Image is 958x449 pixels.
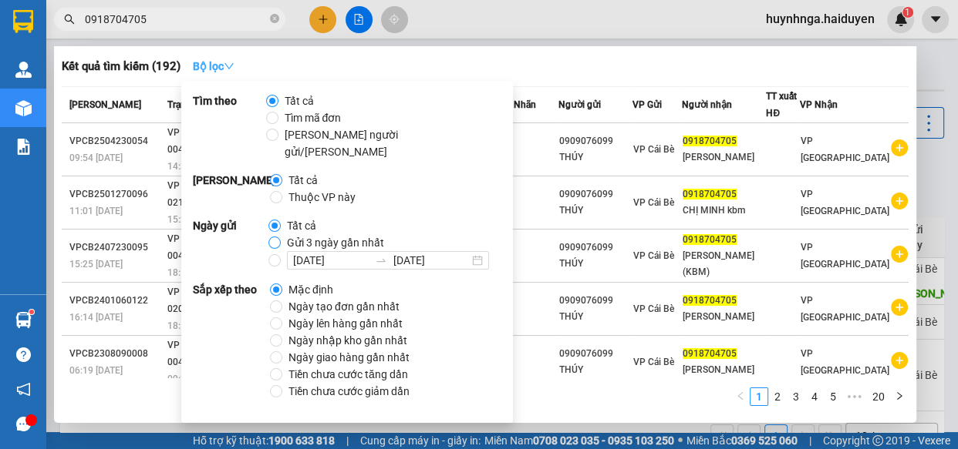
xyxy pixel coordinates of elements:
div: VPCB2401060122 [69,293,163,309]
span: VP Nhận 63F-004.27 [167,340,227,367]
span: Gửi: [13,15,37,31]
div: 20.000 [12,99,123,118]
span: Trạng thái [167,99,209,110]
span: VP [GEOGRAPHIC_DATA] [801,136,889,163]
span: [PERSON_NAME] người gửi/[PERSON_NAME] [278,126,495,160]
div: VP Cái Bè [13,13,121,32]
a: 5 [825,388,842,405]
div: 0909076099 [559,293,632,309]
span: VP [GEOGRAPHIC_DATA] [801,242,889,270]
span: Tìm mã đơn [278,109,348,126]
span: plus-circle [891,299,908,316]
span: 15:25 [DATE] [69,259,123,270]
span: VP [GEOGRAPHIC_DATA] [801,189,889,216]
div: THÚY [559,149,632,166]
button: Bộ lọcdown [180,54,247,79]
div: THÚY [559,203,632,219]
div: VPCB2504230054 [69,133,163,149]
span: VP Cái Bè [633,197,674,208]
span: message [16,417,31,431]
span: VP Nhận 63F-004.95 [167,233,227,261]
span: VP Gửi [632,99,662,110]
span: 18:11 [DATE] [167,267,221,278]
span: Gửi 3 ngày gần nhất [281,234,390,251]
span: VP Nhận 63B-021.50 [167,180,228,208]
div: VPCB2501270096 [69,186,163,203]
div: THÚY [559,362,632,378]
span: Nhãn [514,99,536,110]
span: ••• [842,387,867,406]
strong: [PERSON_NAME] [193,172,270,206]
span: Tất cả [282,172,324,189]
div: VPCB2407230095 [69,240,163,256]
span: 11:01 [DATE] [69,206,123,216]
span: 0918704705 [683,234,737,245]
span: VP Cái Bè [633,303,674,314]
span: Ngày giao hàng gần nhất [282,349,416,366]
li: 5 [824,387,842,406]
span: Ngày tạo đơn gần nhất [282,298,406,315]
div: THÚY [559,309,632,325]
img: solution-icon [15,139,32,155]
a: 1 [751,388,767,405]
li: Previous Page [731,387,750,406]
span: 0918704705 [683,295,737,306]
span: 0918704705 [683,136,737,146]
span: [PERSON_NAME] [69,99,141,110]
span: Tất cả [281,217,322,234]
li: 4 [805,387,824,406]
li: Next 5 Pages [842,387,867,406]
span: Ngày nhập kho gần nhất [282,332,413,349]
span: question-circle [16,347,31,362]
span: close-circle [270,12,279,27]
img: logo-vxr [13,10,33,33]
li: 2 [768,387,787,406]
div: THÚY [559,256,632,272]
span: Nhận: [132,15,169,31]
span: Người gửi [558,99,601,110]
strong: Ngày gửi [193,217,268,270]
strong: Bộ lọc [193,60,234,72]
div: CHỊ MINH kbm [683,203,765,219]
li: 20 [867,387,890,406]
span: Tất cả [278,92,320,109]
span: Người nhận [682,99,732,110]
span: close-circle [270,14,279,23]
span: search [64,14,75,25]
span: Mặc định [282,281,339,298]
span: plus-circle [891,139,908,156]
li: 3 [787,387,805,406]
span: plus-circle [891,193,908,209]
h3: Kết quả tìm kiếm ( 192 ) [62,59,180,75]
img: warehouse-icon [15,312,32,328]
span: VP Nhận 63B-020.03 [167,286,228,314]
span: 15:22 [DATE] [167,214,221,225]
span: 16:14 [DATE] [69,312,123,323]
img: warehouse-icon [15,62,32,78]
strong: Tìm theo [193,92,266,160]
li: 1 [750,387,768,406]
span: VP Cái Bè [633,250,674,261]
span: to [375,254,387,266]
span: Tiền chưa cước tăng dần [282,366,414,383]
div: 0909076099 [559,133,632,149]
span: 09:54 [DATE] [69,152,123,163]
span: VP Nhận 63F-004.98 [167,127,227,155]
div: 0984417341 [13,50,121,72]
div: 0909076099 [559,186,632,203]
div: [PERSON_NAME] [683,149,765,166]
span: Rồi : [12,101,37,117]
span: Thuộc VP này [282,189,362,206]
div: VP [GEOGRAPHIC_DATA] [132,13,288,50]
img: warehouse-icon [15,100,32,116]
span: right [895,391,904,400]
span: VP Cái Bè [633,144,674,155]
div: VPCB2308090008 [69,346,163,362]
span: 0918704705 [683,189,737,199]
span: notification [16,382,31,397]
span: VP Cái Bè [633,357,674,367]
span: 0918704705 [683,348,737,359]
li: Next Page [890,387,909,406]
span: VP Nhận [800,99,838,110]
sup: 1 [29,310,34,314]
